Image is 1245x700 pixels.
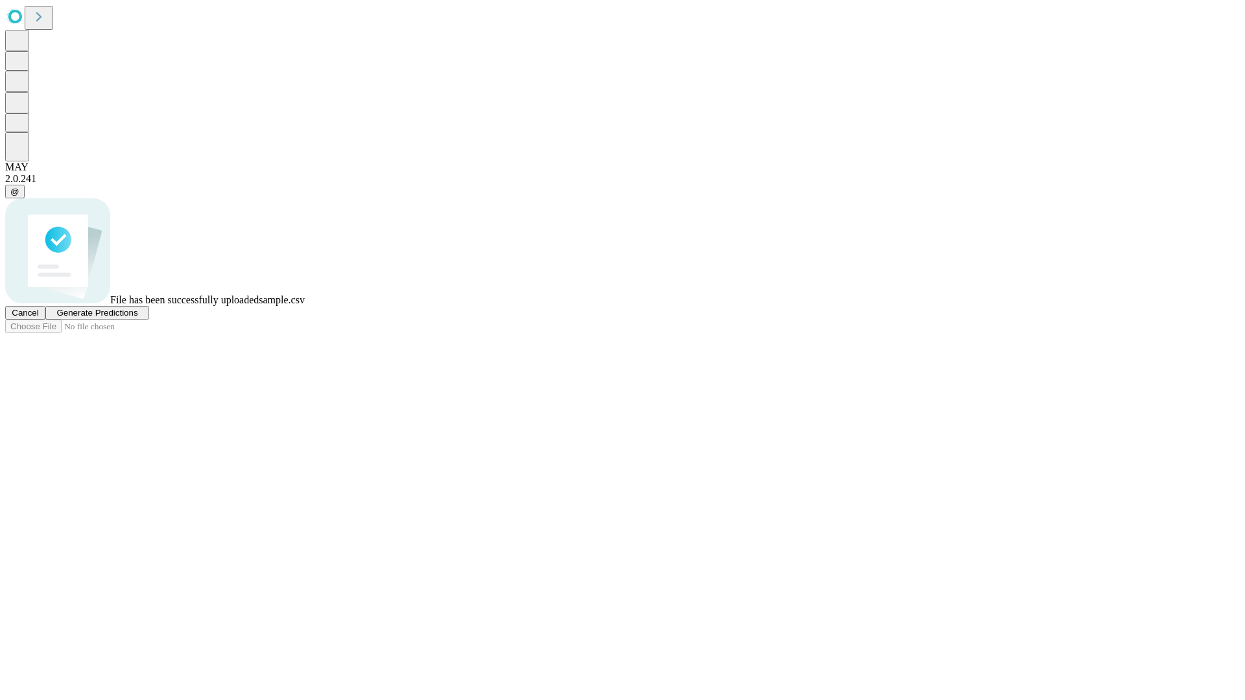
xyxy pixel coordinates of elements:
button: Generate Predictions [45,306,149,320]
div: 2.0.241 [5,173,1240,185]
button: @ [5,185,25,198]
span: sample.csv [259,294,305,305]
span: Cancel [12,308,39,318]
span: File has been successfully uploaded [110,294,259,305]
button: Cancel [5,306,45,320]
span: @ [10,187,19,196]
span: Generate Predictions [56,308,137,318]
div: MAY [5,161,1240,173]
